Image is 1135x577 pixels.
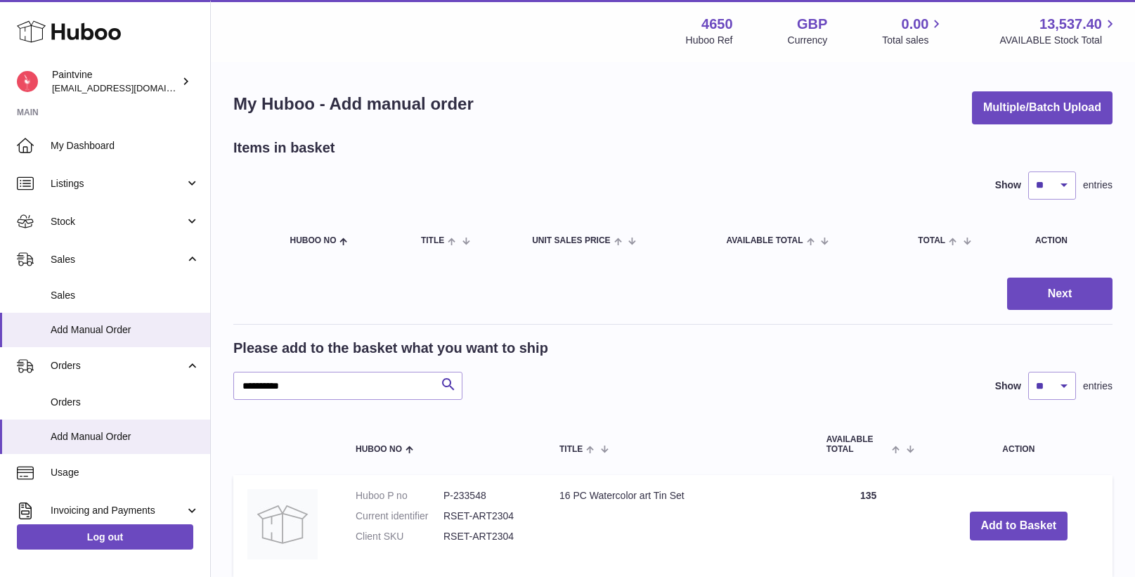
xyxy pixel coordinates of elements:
dd: RSET-ART2304 [443,510,531,523]
span: Usage [51,466,200,479]
span: Orders [51,396,200,409]
dt: Huboo P no [356,489,443,503]
button: Add to Basket [970,512,1068,540]
a: 13,537.40 AVAILABLE Stock Total [999,15,1118,47]
span: Stock [51,215,185,228]
div: Currency [788,34,828,47]
a: 0.00 Total sales [882,15,945,47]
span: Unit Sales Price [532,236,610,245]
span: Title [559,445,583,454]
img: 16 PC Watercolor art Tin Set [247,489,318,559]
span: 13,537.40 [1039,15,1102,34]
span: Listings [51,177,185,190]
img: euan@paintvine.co.uk [17,71,38,92]
span: Orders [51,359,185,372]
dd: P-233548 [443,489,531,503]
strong: 4650 [701,15,733,34]
button: Multiple/Batch Upload [972,91,1113,124]
h2: Please add to the basket what you want to ship [233,339,548,358]
label: Show [995,380,1021,393]
span: Sales [51,253,185,266]
span: Add Manual Order [51,430,200,443]
button: Next [1007,278,1113,311]
dd: RSET-ART2304 [443,530,531,543]
a: Log out [17,524,193,550]
span: Invoicing and Payments [51,504,185,517]
span: AVAILABLE Total [726,236,803,245]
label: Show [995,179,1021,192]
span: 0.00 [902,15,929,34]
span: AVAILABLE Stock Total [999,34,1118,47]
th: Action [925,421,1113,467]
span: [EMAIL_ADDRESS][DOMAIN_NAME] [52,82,207,93]
span: Huboo no [356,445,402,454]
strong: GBP [797,15,827,34]
td: 135 [812,475,925,577]
span: AVAILABLE Total [826,435,889,453]
span: Add Manual Order [51,323,200,337]
div: Action [1035,236,1098,245]
dt: Current identifier [356,510,443,523]
span: entries [1083,179,1113,192]
dt: Client SKU [356,530,443,543]
h2: Items in basket [233,138,335,157]
td: 16 PC Watercolor art Tin Set [545,475,812,577]
span: Sales [51,289,200,302]
h1: My Huboo - Add manual order [233,93,474,115]
div: Paintvine [52,68,179,95]
span: Huboo no [290,236,336,245]
span: entries [1083,380,1113,393]
div: Huboo Ref [686,34,733,47]
span: Total [918,236,945,245]
span: Title [421,236,444,245]
span: Total sales [882,34,945,47]
span: My Dashboard [51,139,200,153]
